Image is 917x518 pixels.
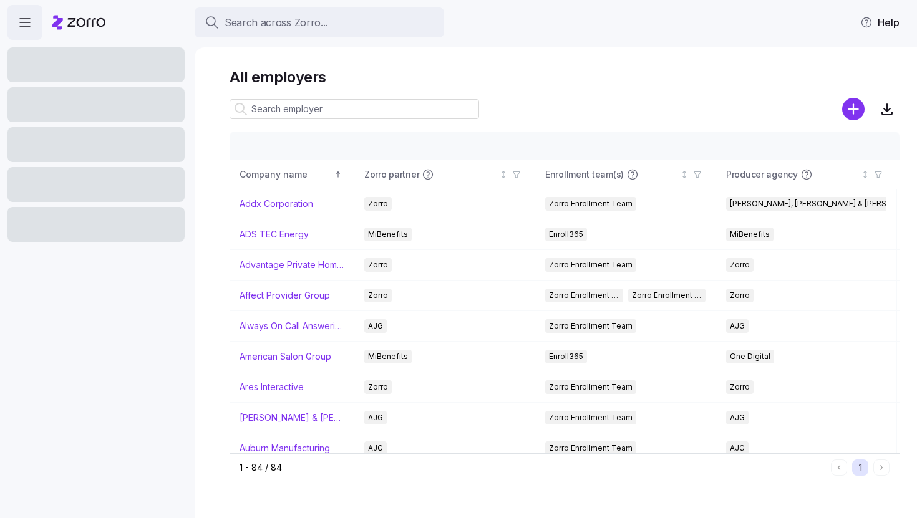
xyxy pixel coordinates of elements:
[861,170,870,179] div: Not sorted
[716,160,897,189] th: Producer agencyNot sorted
[850,10,910,35] button: Help
[730,441,745,455] span: AJG
[730,228,770,241] span: MiBenefits
[730,411,745,424] span: AJG
[240,381,304,393] a: Ares Interactive
[549,289,619,302] span: Zorro Enrollment Team
[842,98,865,120] svg: add icon
[364,168,419,181] span: Zorro partner
[873,459,890,476] button: Next page
[730,258,750,272] span: Zorro
[545,168,624,181] span: Enrollment team(s)
[499,170,508,179] div: Not sorted
[549,197,633,211] span: Zorro Enrollment Team
[240,289,330,302] a: Affect Provider Group
[240,198,313,210] a: Addx Corporation
[730,350,770,363] span: One Digital
[730,380,750,394] span: Zorro
[240,168,332,181] div: Company name
[368,441,383,455] span: AJG
[240,320,344,332] a: Always On Call Answering Service
[334,170,342,179] div: Sorted ascending
[368,289,388,302] span: Zorro
[230,99,479,119] input: Search employer
[549,319,633,333] span: Zorro Enrollment Team
[195,7,444,37] button: Search across Zorro...
[549,258,633,272] span: Zorro Enrollment Team
[368,197,388,211] span: Zorro
[225,15,327,31] span: Search across Zorro...
[240,350,331,363] a: American Salon Group
[240,461,826,474] div: 1 - 84 / 84
[726,168,798,181] span: Producer agency
[368,258,388,272] span: Zorro
[230,67,900,87] h1: All employers
[549,228,583,241] span: Enroll365
[730,289,750,302] span: Zorro
[368,319,383,333] span: AJG
[730,319,745,333] span: AJG
[240,228,309,241] a: ADS TEC Energy
[240,259,344,271] a: Advantage Private Home Care
[549,441,633,455] span: Zorro Enrollment Team
[632,289,702,302] span: Zorro Enrollment Experts
[240,442,330,454] a: Auburn Manufacturing
[680,170,689,179] div: Not sorted
[535,160,716,189] th: Enrollment team(s)Not sorted
[240,411,344,424] a: [PERSON_NAME] & [PERSON_NAME]'s
[368,350,408,363] span: MiBenefits
[368,228,408,241] span: MiBenefits
[852,459,868,476] button: 1
[368,411,383,424] span: AJG
[549,380,633,394] span: Zorro Enrollment Team
[368,380,388,394] span: Zorro
[549,411,633,424] span: Zorro Enrollment Team
[230,160,354,189] th: Company nameSorted ascending
[549,350,583,363] span: Enroll365
[831,459,847,476] button: Previous page
[860,15,900,30] span: Help
[354,160,535,189] th: Zorro partnerNot sorted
